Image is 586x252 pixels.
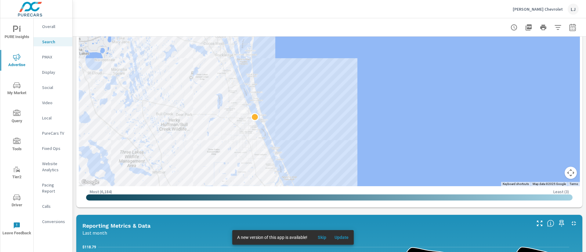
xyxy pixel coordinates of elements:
[42,145,67,151] p: Fixed Ops
[34,129,72,138] div: PureCars TV
[42,161,67,173] p: Website Analytics
[34,83,72,92] div: Social
[0,18,33,243] div: nav menu
[42,23,67,30] p: Overall
[566,21,579,34] button: Select Date Range
[34,98,72,107] div: Video
[523,21,535,34] button: "Export Report to PDF"
[42,182,67,194] p: Pacing Report
[503,182,529,186] button: Keyboard shortcuts
[2,54,31,69] span: Advertise
[34,159,72,174] div: Website Analytics
[332,232,351,242] button: Update
[42,39,67,45] p: Search
[34,217,72,226] div: Conversions
[537,21,549,34] button: Print Report
[237,235,307,240] span: A new version of this app is available!
[2,166,31,181] span: Tier2
[82,229,107,236] p: Last month
[42,203,67,209] p: Calls
[82,245,96,249] text: $118.79
[42,218,67,225] p: Conversions
[34,37,72,46] div: Search
[34,113,72,122] div: Local
[568,4,579,15] div: LJ
[34,52,72,62] div: PMAX
[513,6,563,12] p: [PERSON_NAME] Chevrolet
[34,202,72,211] div: Calls
[547,220,554,227] span: Understand Search data over time and see how metrics compare to each other.
[553,189,569,194] p: Least ( 3 )
[2,26,31,41] span: PURE Insights
[570,182,578,186] a: Terms (opens in new tab)
[34,144,72,153] div: Fixed Ops
[557,218,566,228] span: Save this to your personalized report
[312,232,332,242] button: Skip
[90,189,112,194] p: Most ( 6,184 )
[2,222,31,237] span: Leave Feedback
[80,178,100,186] a: Open this area in Google Maps (opens a new window)
[82,222,150,229] h5: Reporting Metrics & Data
[42,69,67,75] p: Display
[34,68,72,77] div: Display
[2,110,31,125] span: Query
[42,54,67,60] p: PMAX
[334,235,349,240] span: Update
[569,218,579,228] button: Minimize Widget
[80,178,100,186] img: Google
[552,21,564,34] button: Apply Filters
[42,130,67,136] p: PureCars TV
[2,138,31,153] span: Tools
[533,182,566,186] span: Map data ©2025 Google
[42,84,67,91] p: Social
[315,235,329,240] span: Skip
[42,100,67,106] p: Video
[34,180,72,196] div: Pacing Report
[34,22,72,31] div: Overall
[2,194,31,209] span: Driver
[565,167,577,179] button: Map camera controls
[42,115,67,121] p: Local
[535,218,544,228] button: Make Fullscreen
[2,82,31,97] span: My Market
